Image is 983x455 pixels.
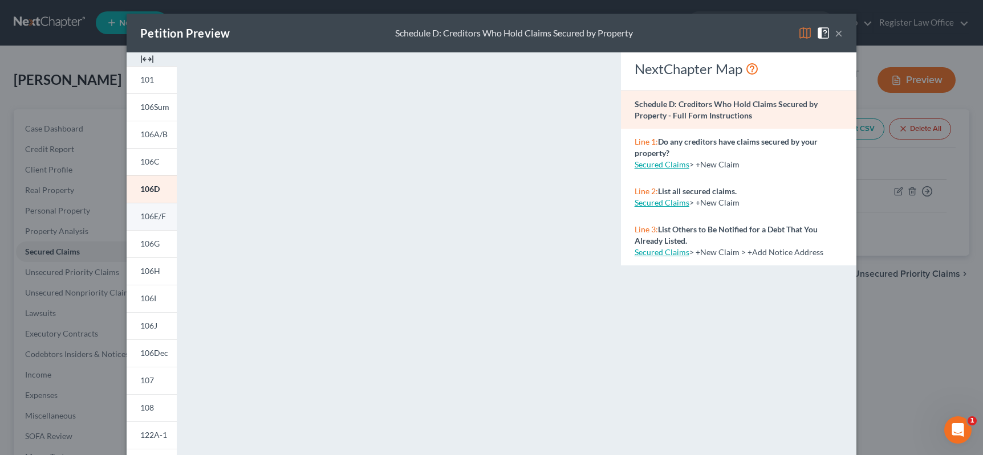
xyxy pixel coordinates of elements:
img: help-close-5ba153eb36485ed6c1ea00a893f15db1cb9b99d6cae46e1a8edb6c62d00a1a76.svg [817,26,830,40]
a: 106C [127,148,177,175]
a: 106A/B [127,121,177,148]
span: 122A-1 [140,430,167,440]
span: 106Sum [140,102,169,112]
strong: Do any creditors have claims secured by your property? [635,137,818,158]
a: 106J [127,312,177,339]
span: 106Dec [140,348,168,358]
a: Secured Claims [635,198,689,207]
a: 106E/F [127,203,177,230]
span: 1 [968,416,977,425]
span: 107 [140,375,154,385]
div: Schedule D: Creditors Who Hold Claims Secured by Property [395,27,633,40]
a: 106G [127,230,177,257]
span: 106J [140,321,157,330]
a: 101 [127,66,177,93]
span: > +New Claim [689,159,740,169]
span: Line 1: [635,137,658,146]
a: 122A-1 [127,421,177,449]
span: 106A/B [140,129,168,139]
div: Petition Preview [140,25,230,41]
a: 106H [127,257,177,285]
span: 106C [140,157,160,166]
span: > +New Claim [689,198,740,207]
button: × [835,26,843,40]
span: Line 2: [635,186,658,196]
span: > +New Claim > +Add Notice Address [689,247,823,257]
span: 106H [140,266,160,276]
span: 106D [140,184,160,194]
a: Secured Claims [635,159,689,169]
img: map-eea8200ae884c6f1103ae1953ef3d486a96c86aabb227e865a55264e3737af1f.svg [798,26,812,40]
strong: List all secured claims. [658,186,737,196]
a: 106Dec [127,339,177,367]
a: 107 [127,367,177,394]
a: 108 [127,394,177,421]
span: 108 [140,403,154,412]
div: NextChapter Map [635,60,843,78]
a: 106I [127,285,177,312]
span: 106G [140,239,160,248]
span: 101 [140,75,154,84]
img: expand-e0f6d898513216a626fdd78e52531dac95497ffd26381d4c15ee2fc46db09dca.svg [140,52,154,66]
a: 106D [127,175,177,203]
strong: Schedule D: Creditors Who Hold Claims Secured by Property - Full Form Instructions [635,99,818,120]
span: 106E/F [140,211,166,221]
strong: List Others to Be Notified for a Debt That You Already Listed. [635,224,818,245]
a: 106Sum [127,93,177,121]
iframe: Intercom live chat [944,416,972,444]
span: Line 3: [635,224,658,234]
span: 106I [140,293,156,303]
a: Secured Claims [635,247,689,257]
